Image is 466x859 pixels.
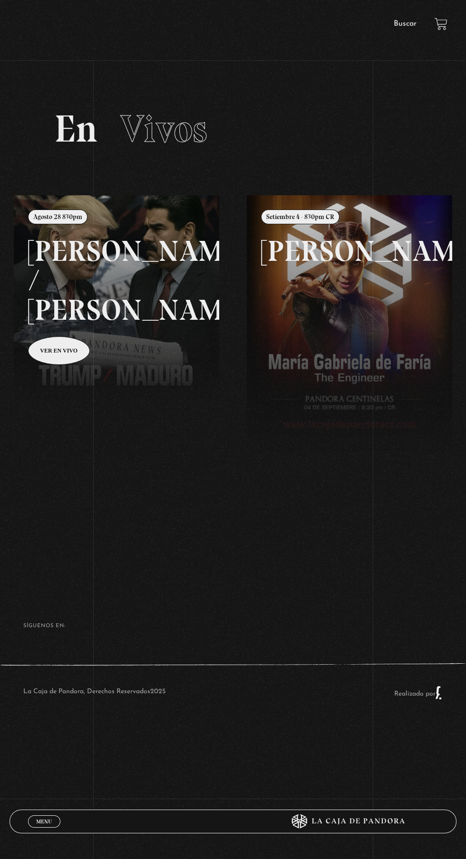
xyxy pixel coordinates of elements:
h4: SÍguenos en: [23,623,443,629]
a: View your shopping cart [435,18,447,30]
h2: En [54,110,412,148]
a: Realizado por [394,690,443,697]
a: Buscar [394,20,417,28]
p: La Caja de Pandora, Derechos Reservados 2025 [23,686,165,700]
span: Vivos [120,106,207,152]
